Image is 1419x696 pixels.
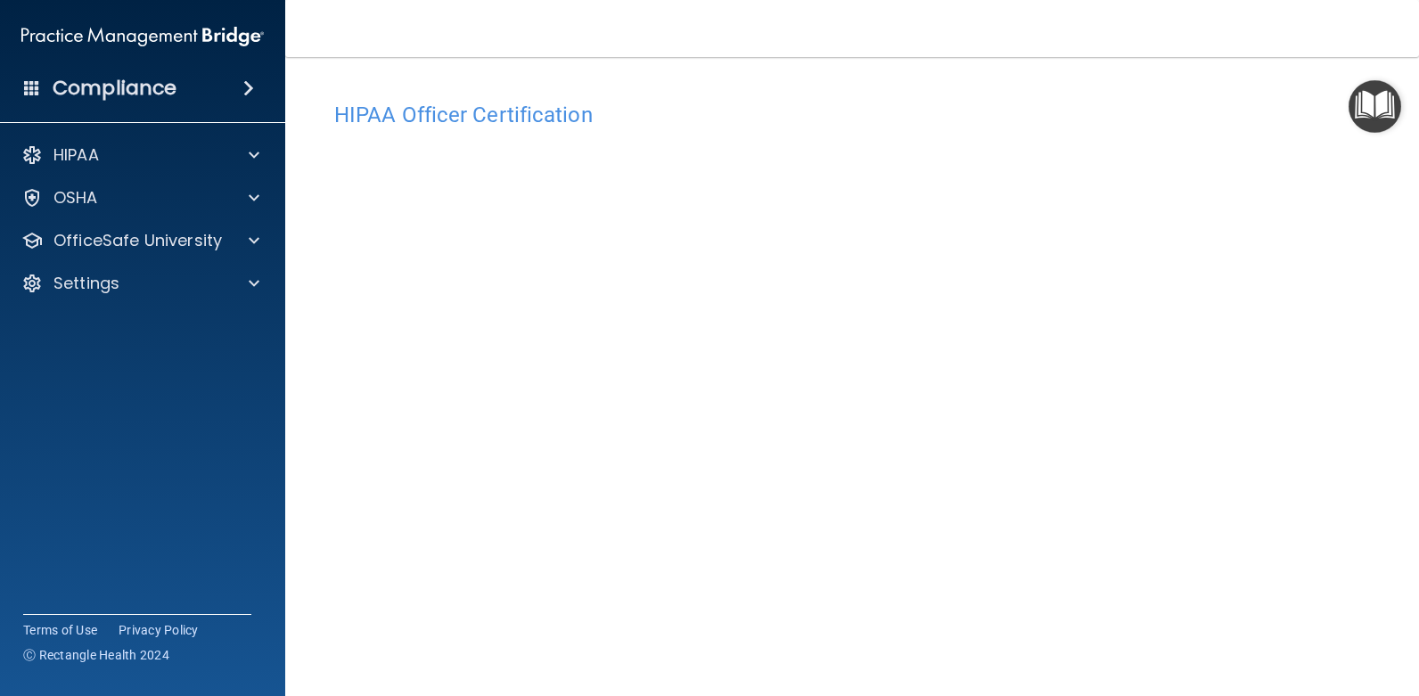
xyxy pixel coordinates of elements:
[53,230,222,251] p: OfficeSafe University
[23,646,169,664] span: Ⓒ Rectangle Health 2024
[334,103,1370,127] h4: HIPAA Officer Certification
[23,621,97,639] a: Terms of Use
[53,76,176,101] h4: Compliance
[53,144,99,166] p: HIPAA
[119,621,199,639] a: Privacy Policy
[21,230,259,251] a: OfficeSafe University
[21,19,264,54] img: PMB logo
[53,273,119,294] p: Settings
[21,273,259,294] a: Settings
[1349,80,1401,133] button: Open Resource Center
[21,187,259,209] a: OSHA
[21,144,259,166] a: HIPAA
[53,187,98,209] p: OSHA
